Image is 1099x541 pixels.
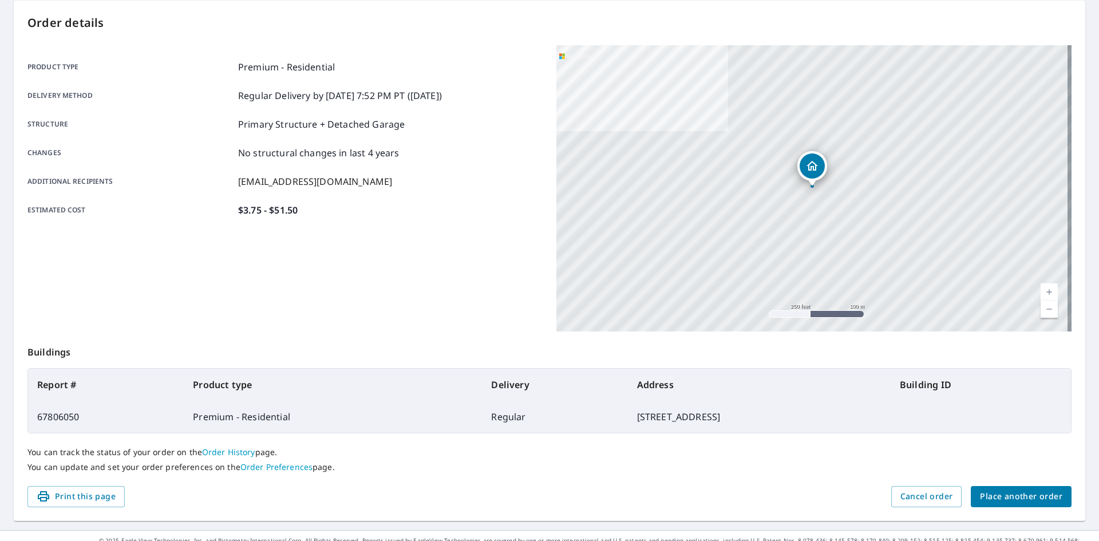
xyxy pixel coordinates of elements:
[891,486,962,507] button: Cancel order
[238,89,442,102] p: Regular Delivery by [DATE] 7:52 PM PT ([DATE])
[184,401,482,433] td: Premium - Residential
[1041,301,1058,318] a: Current Level 17, Zoom Out
[27,117,234,131] p: Structure
[628,369,891,401] th: Address
[28,401,184,433] td: 67806050
[240,461,313,472] a: Order Preferences
[27,447,1072,457] p: You can track the status of your order on the page.
[27,14,1072,31] p: Order details
[900,489,953,504] span: Cancel order
[797,151,827,187] div: Dropped pin, building 1, Residential property, 1741 NW 40th St Miami, FL 33142
[28,369,184,401] th: Report #
[1041,283,1058,301] a: Current Level 17, Zoom In
[27,89,234,102] p: Delivery method
[980,489,1062,504] span: Place another order
[27,60,234,74] p: Product type
[482,369,627,401] th: Delivery
[27,146,234,160] p: Changes
[482,401,627,433] td: Regular
[628,401,891,433] td: [STREET_ADDRESS]
[27,462,1072,472] p: You can update and set your order preferences on the page.
[238,60,335,74] p: Premium - Residential
[971,486,1072,507] button: Place another order
[27,331,1072,368] p: Buildings
[184,369,482,401] th: Product type
[27,203,234,217] p: Estimated cost
[238,175,392,188] p: [EMAIL_ADDRESS][DOMAIN_NAME]
[238,117,405,131] p: Primary Structure + Detached Garage
[238,146,400,160] p: No structural changes in last 4 years
[891,369,1071,401] th: Building ID
[27,175,234,188] p: Additional recipients
[37,489,116,504] span: Print this page
[202,447,255,457] a: Order History
[27,486,125,507] button: Print this page
[238,203,298,217] p: $3.75 - $51.50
